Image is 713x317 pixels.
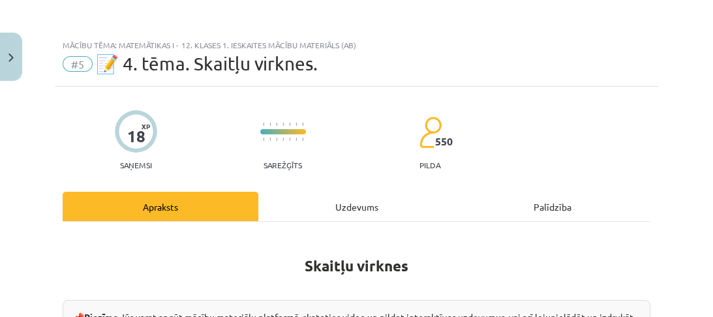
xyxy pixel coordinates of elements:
img: icon-short-line-57e1e144782c952c97e751825c79c345078a6d821885a25fce030b3d8c18986b.svg [289,138,290,141]
span: #5 [63,56,93,72]
img: icon-short-line-57e1e144782c952c97e751825c79c345078a6d821885a25fce030b3d8c18986b.svg [263,138,264,141]
img: icon-short-line-57e1e144782c952c97e751825c79c345078a6d821885a25fce030b3d8c18986b.svg [269,123,271,126]
div: Uzdevums [258,192,454,221]
div: 18 [127,127,145,145]
p: pilda [419,160,440,170]
img: icon-short-line-57e1e144782c952c97e751825c79c345078a6d821885a25fce030b3d8c18986b.svg [282,138,284,141]
img: icon-short-line-57e1e144782c952c97e751825c79c345078a6d821885a25fce030b3d8c18986b.svg [296,123,297,126]
img: icon-short-line-57e1e144782c952c97e751825c79c345078a6d821885a25fce030b3d8c18986b.svg [263,123,264,126]
img: icon-short-line-57e1e144782c952c97e751825c79c345078a6d821885a25fce030b3d8c18986b.svg [276,123,277,126]
div: Mācību tēma: Matemātikas i - 12. klases 1. ieskaites mācību materiāls (ab) [63,40,650,50]
b: Skaitļu virknes [305,256,408,275]
img: icon-short-line-57e1e144782c952c97e751825c79c345078a6d821885a25fce030b3d8c18986b.svg [269,138,271,141]
span: 550 [435,136,453,147]
span: 📝 4. tēma. Skaitļu virknes. [96,53,318,74]
span: XP [142,123,150,130]
p: Sarežģīts [264,160,302,170]
div: Apraksts [63,192,258,221]
img: icon-short-line-57e1e144782c952c97e751825c79c345078a6d821885a25fce030b3d8c18986b.svg [302,138,303,141]
div: Palīdzība [455,192,650,221]
img: icon-short-line-57e1e144782c952c97e751825c79c345078a6d821885a25fce030b3d8c18986b.svg [302,123,303,126]
img: icon-short-line-57e1e144782c952c97e751825c79c345078a6d821885a25fce030b3d8c18986b.svg [282,123,284,126]
img: students-c634bb4e5e11cddfef0936a35e636f08e4e9abd3cc4e673bd6f9a4125e45ecb1.svg [419,116,442,149]
p: Saņemsi [115,160,157,170]
img: icon-short-line-57e1e144782c952c97e751825c79c345078a6d821885a25fce030b3d8c18986b.svg [296,138,297,141]
img: icon-short-line-57e1e144782c952c97e751825c79c345078a6d821885a25fce030b3d8c18986b.svg [289,123,290,126]
img: icon-short-line-57e1e144782c952c97e751825c79c345078a6d821885a25fce030b3d8c18986b.svg [276,138,277,141]
img: icon-close-lesson-0947bae3869378f0d4975bcd49f059093ad1ed9edebbc8119c70593378902aed.svg [8,53,14,62]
